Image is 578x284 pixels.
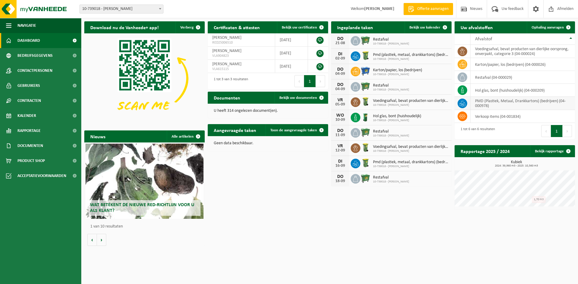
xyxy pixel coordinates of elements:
div: 02-09 [334,56,346,61]
span: Hol glas, bont (huishoudelijk) [373,114,421,119]
div: 18-09 [334,179,346,183]
div: DI [334,52,346,56]
span: Ophaling aanvragen [532,26,564,29]
span: Restafval [373,129,409,134]
h2: Documenten [208,92,246,103]
td: PMD (Plastiek, Metaal, Drankkartons) (bedrijven) (04-000978) [471,97,575,110]
div: DI [334,159,346,164]
a: Bekijk uw documenten [275,92,328,104]
td: hol glas, bont (huishoudelijk) (04-000209) [471,84,575,97]
span: Restafval [373,175,409,180]
img: WB-0140-HPE-GN-01 [360,112,371,122]
td: [DATE] [275,33,308,47]
span: RED25006510 [212,40,270,45]
span: 10-739018 - [PERSON_NAME] [373,88,409,92]
span: Gebruikers [17,78,40,93]
span: Rapportage [17,123,41,138]
a: Toon de aangevraagde taken [266,124,328,136]
td: restafval (04-000029) [471,71,575,84]
div: 05-09 [334,102,346,107]
span: Bekijk uw certificaten [282,26,317,29]
div: VR [334,144,346,148]
div: 04-09 [334,87,346,91]
h2: Rapportage 2025 / 2024 [455,145,516,157]
span: [PERSON_NAME] [212,49,241,53]
span: Wat betekent de nieuwe RED-richtlijn voor u als klant? [90,203,194,213]
p: Geen data beschikbaar. [214,141,322,145]
h2: Nieuws [84,130,111,142]
div: 1 tot 6 van 6 resultaten [458,124,495,138]
span: Restafval [373,83,409,88]
button: Next [316,75,325,87]
span: Afvalstof [475,37,492,41]
h2: Download nu de Vanheede+ app! [84,21,165,33]
div: 10-09 [334,118,346,122]
p: 1 van 10 resultaten [90,224,202,229]
img: WB-0240-HPE-GN-50 [360,158,371,168]
span: 2024: 39,960 m3 - 2025: 10,560 m3 [458,164,575,167]
div: WO [334,113,346,118]
span: 10-739018 - RESTO BERTRAND - NUKERKE [79,5,163,14]
div: DO [334,36,346,41]
span: 10-739018 - [PERSON_NAME] [373,42,409,46]
h2: Aangevraagde taken [208,124,262,136]
img: WB-0660-HPE-GN-01 [360,173,371,183]
span: 10-739018 - [PERSON_NAME] [373,119,421,122]
span: Product Shop [17,153,45,168]
div: 1 tot 3 van 3 resultaten [211,75,248,88]
span: Dashboard [17,33,40,48]
span: Contactpersonen [17,63,52,78]
h2: Uw afvalstoffen [455,21,499,33]
span: 10-739018 - [PERSON_NAME] [373,103,449,107]
h2: Ingeplande taken [331,21,379,33]
span: Voedingsafval, bevat producten van dierlijke oorsprong, onverpakt, categorie 3 [373,99,449,103]
img: Download de VHEPlus App [84,33,205,124]
span: Bekijk uw kalender [409,26,440,29]
button: Vorige [87,234,97,246]
span: Bekijk uw documenten [279,96,317,100]
div: DO [334,128,346,133]
span: Contracten [17,93,41,108]
div: 21-08 [334,41,346,45]
span: 10-739018 - [PERSON_NAME] [373,165,449,168]
div: 11-09 [334,133,346,137]
span: 10-739018 - [PERSON_NAME] [373,73,422,76]
span: Voedingsafval, bevat producten van dierlijke oorsprong, onverpakt, categorie 3 [373,145,449,149]
span: VLA615115 [212,67,270,72]
span: Bedrijfsgegevens [17,48,53,63]
td: voedingsafval, bevat producten van dierlijke oorsprong, onverpakt, categorie 3 (04-000024) [471,45,575,58]
button: 1 [304,75,316,87]
span: Karton/papier, los (bedrijven) [373,68,422,73]
div: 04-09 [334,72,346,76]
div: DO [334,174,346,179]
span: [PERSON_NAME] [212,35,241,40]
div: 12-09 [334,148,346,153]
span: 10-739018 - [PERSON_NAME] [373,180,409,184]
button: Previous [541,125,551,137]
a: Bekijk uw kalender [405,21,451,33]
div: 1,70 m3 [532,196,545,203]
a: Ophaling aanvragen [527,21,574,33]
span: 10-739018 - RESTO BERTRAND - NUKERKE [80,5,163,13]
td: verkoop items (04-001834) [471,110,575,123]
button: Next [563,125,572,137]
span: Pmd (plastiek, metaal, drankkartons) (bedrijven) [373,53,449,57]
td: [DATE] [275,47,308,60]
img: WB-0660-HPE-GN-01 [360,35,371,45]
a: Bekijk rapportage [530,145,574,157]
p: U heeft 314 ongelezen document(en). [214,109,322,113]
span: 10-739018 - [PERSON_NAME] [373,149,449,153]
a: Bekijk uw certificaten [277,21,328,33]
img: WB-0660-HPE-GN-01 [360,81,371,91]
a: Alle artikelen [167,130,204,142]
div: 16-09 [334,164,346,168]
button: 1 [551,125,563,137]
h2: Certificaten & attesten [208,21,266,33]
td: [DATE] [275,60,308,73]
div: VR [334,98,346,102]
span: Navigatie [17,18,36,33]
img: WB-0660-HPE-GN-01 [360,127,371,137]
div: DO [334,82,346,87]
button: Verberg [176,21,204,33]
span: Documenten [17,138,43,153]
